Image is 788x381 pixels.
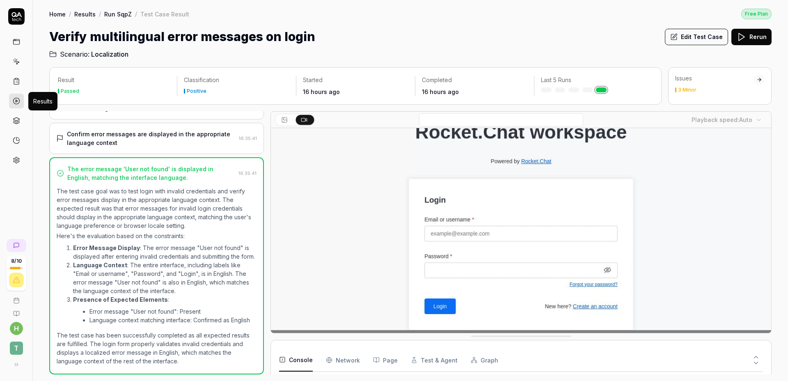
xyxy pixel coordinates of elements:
[73,243,257,261] li: : The error message "User not found" is displayed after entering invalid credentials and submitti...
[49,10,66,18] a: Home
[99,10,101,18] div: /
[326,349,360,372] button: Network
[140,10,189,18] div: Test Case Result
[73,244,140,251] strong: Error Message Display
[49,28,315,46] h1: Verify multilingual error messages on login
[67,165,235,182] div: The error message 'User not found' is displayed in English, matching the interface language.
[3,291,29,304] a: Book a call with us
[373,349,398,372] button: Page
[303,88,340,95] time: 16 hours ago
[731,29,772,45] button: Rerun
[33,97,53,106] div: Results
[675,74,754,83] div: Issues
[411,349,458,372] button: Test & Agent
[89,307,257,316] li: Error message "User not found": Present
[73,296,168,303] strong: Presence of Expected Elements
[279,349,313,372] button: Console
[541,76,646,84] p: Last 5 Runs
[49,49,128,59] a: Scenario:Localization
[239,135,257,141] time: 16:35:41
[10,322,23,335] button: h
[58,49,89,59] span: Scenario:
[422,88,459,95] time: 16 hours ago
[69,10,71,18] div: /
[11,259,22,264] span: 8 / 10
[692,115,752,124] div: Playback speed:
[91,49,128,59] span: Localization
[7,239,26,252] a: New conversation
[741,8,772,19] button: Free Plan
[10,342,23,355] span: T
[238,170,257,176] time: 16:35:41
[61,89,79,94] div: Passed
[187,89,206,94] div: Positive
[89,316,257,324] li: Language context matching interface: Confirmed as English
[73,261,257,295] li: : The entire interface, including labels like "Email or username", "Password", and "Login", is in...
[184,76,289,84] p: Classification
[303,76,408,84] p: Started
[471,349,498,372] button: Graph
[665,29,728,45] button: Edit Test Case
[74,10,96,18] a: Results
[104,10,132,18] a: Run SqpZ
[58,76,170,84] p: Result
[73,262,127,269] strong: Language Context
[741,9,772,19] div: Free Plan
[135,10,137,18] div: /
[678,87,696,92] div: 3 Minor
[3,304,29,317] a: Documentation
[57,232,257,240] p: Here's the evaluation based on the constraints:
[57,331,257,365] p: The test case has been successfully completed as all expected results are fulfilled. The login fo...
[57,187,257,230] p: The test case goal was to test login with invalid credentials and verify error messages display i...
[3,335,29,356] button: T
[422,76,527,84] p: Completed
[73,295,257,326] li: :
[67,130,236,147] div: Confirm error messages are displayed in the appropriate language context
